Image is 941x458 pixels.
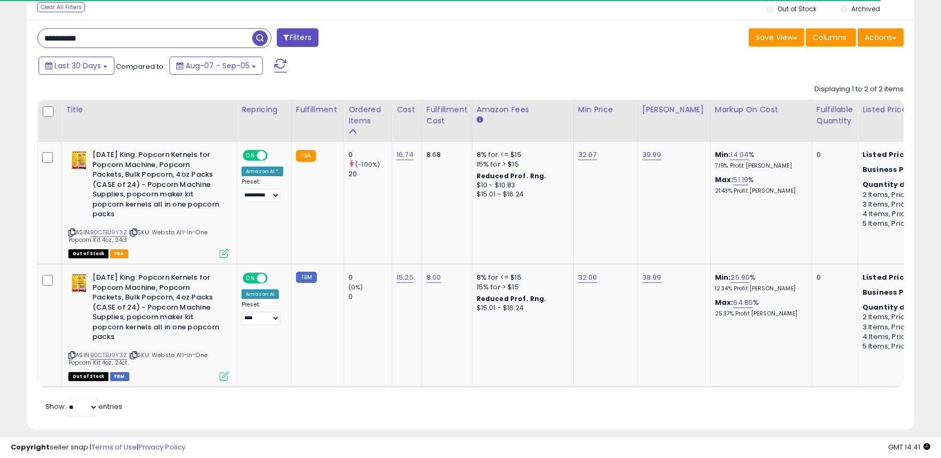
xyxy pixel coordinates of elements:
[851,4,880,13] label: Archived
[715,273,804,293] div: %
[348,104,387,127] div: Ordered Items
[813,32,846,43] span: Columns
[92,273,222,345] b: [DATE] King: Popcorn Kernels for Popcorn Machine, Popcorn Packets, Bulk Popcorn, 4oz Packs (CASE ...
[777,4,816,13] label: Out of Stock
[426,104,468,127] div: Fulfillment Cost
[816,104,853,127] div: Fulfillable Quantity
[715,298,804,318] div: %
[277,28,318,47] button: Filters
[348,283,363,291] small: (0%)
[477,304,565,313] div: $15.01 - $16.24
[715,297,734,307] b: Max:
[66,104,232,115] div: Title
[11,443,185,453] div: seller snap | |
[888,442,930,452] span: 2025-10-6 14:41 GMT
[816,273,850,282] div: 0
[396,149,414,160] a: 16.74
[355,160,380,169] small: (-100%)
[477,294,547,303] b: Reduced Prof. Rng.
[862,272,911,282] b: Listed Price:
[266,274,283,283] span: OFF
[642,149,662,160] a: 39.99
[296,272,317,283] small: FBM
[715,149,731,160] b: Min:
[477,104,569,115] div: Amazon Fees
[816,150,850,160] div: 0
[477,273,565,282] div: 8% for <= $15
[477,282,565,292] div: 15% for > $15
[477,190,565,199] div: $15.01 - $16.24
[730,272,750,283] a: 25.90
[55,60,101,71] span: Last 30 Days
[862,149,911,160] b: Listed Price:
[138,442,185,452] a: Privacy Policy
[642,272,662,283] a: 38.99
[578,104,633,115] div: Min Price
[11,442,50,452] strong: Copyright
[242,167,283,176] div: Amazon AI *
[858,28,904,46] button: Actions
[715,175,734,185] b: Max:
[862,287,921,297] b: Business Price:
[426,150,464,160] div: 8.68
[68,150,229,257] div: ASIN:
[348,169,392,179] div: 20
[348,150,392,160] div: 0
[244,274,257,283] span: ON
[715,310,804,318] p: 25.37% Profit [PERSON_NAME]
[68,228,207,244] span: | SKU: Websta All-In-One Popcorn Kit 4oz, 24ct
[185,60,250,71] span: Aug-07 - Sep-05
[348,273,392,282] div: 0
[90,228,127,237] a: B0CTBJ9Y3Z
[242,289,279,299] div: Amazon AI
[862,164,921,175] b: Business Price:
[242,104,287,115] div: Repricing
[477,160,565,169] div: 15% for > $15
[110,372,129,381] span: FBM
[38,57,114,75] button: Last 30 Days
[710,100,812,142] th: The percentage added to the cost of goods (COGS) that forms the calculator for Min & Max prices.
[477,181,565,190] div: $10 - $10.83
[348,292,392,302] div: 0
[68,150,90,171] img: 51EzznJ-ZGL._SL40_.jpg
[45,401,122,412] span: Show: entries
[266,151,283,160] span: OFF
[715,150,804,170] div: %
[92,150,222,222] b: [DATE] King: Popcorn Kernels for Popcorn Machine, Popcorn Packets, Bulk Popcorn, 4oz Packs (CASE ...
[733,175,748,185] a: 51.19
[169,57,263,75] button: Aug-07 - Sep-05
[642,104,706,115] div: [PERSON_NAME]
[578,149,597,160] a: 32.67
[730,149,749,160] a: 14.04
[242,178,283,202] div: Preset:
[426,272,441,283] a: 8.00
[90,351,127,360] a: B0CTBJ9Y3Z
[68,273,90,294] img: 51EzznJ-ZGL._SL40_.jpg
[749,28,804,46] button: Save View
[396,272,414,283] a: 15.25
[715,272,731,282] b: Min:
[733,297,753,308] a: 64.85
[116,61,165,72] span: Compared to:
[715,162,804,170] p: 7.19% Profit [PERSON_NAME]
[715,285,804,293] p: 12.34% Profit [PERSON_NAME]
[296,104,339,115] div: Fulfillment
[37,2,85,12] div: Clear All Filters
[91,442,137,452] a: Terms of Use
[806,28,856,46] button: Columns
[110,249,128,258] span: FBA
[477,150,565,160] div: 8% for <= $15
[814,84,904,94] div: Displaying 1 to 2 of 2 items
[715,175,804,195] div: %
[68,351,207,367] span: | SKU: Websta All-In-One Popcorn Kit 4oz, 24ct.
[862,179,939,189] b: Quantity discounts
[296,150,316,162] small: FBA
[715,104,807,115] div: Markup on Cost
[396,104,417,115] div: Cost
[477,115,483,125] small: Amazon Fees.
[68,273,229,380] div: ASIN:
[68,372,108,381] span: All listings that are currently out of stock and unavailable for purchase on Amazon
[242,301,283,325] div: Preset:
[862,302,939,312] b: Quantity discounts
[715,187,804,195] p: 21.43% Profit [PERSON_NAME]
